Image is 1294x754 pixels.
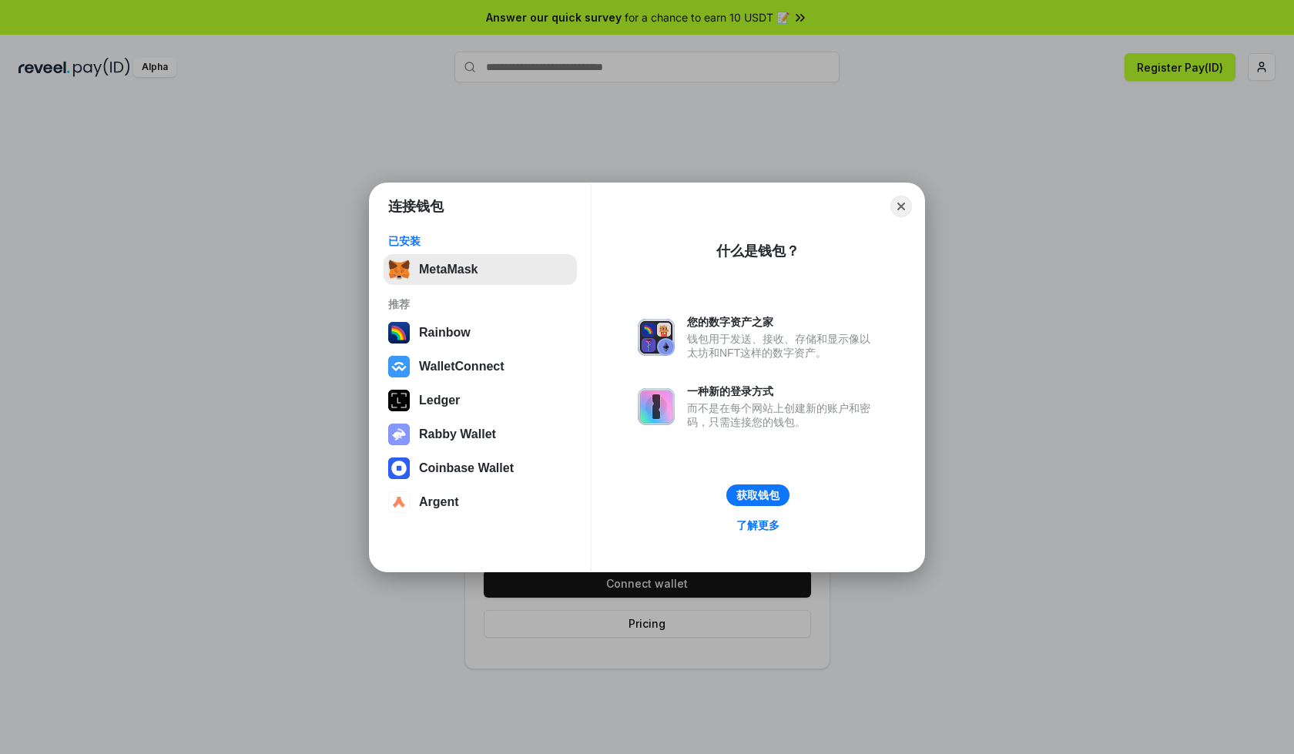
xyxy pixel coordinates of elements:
[388,259,410,280] img: svg+xml,%3Csvg%20fill%3D%22none%22%20height%3D%2233%22%20viewBox%3D%220%200%2035%2033%22%20width%...
[727,515,789,535] a: 了解更多
[687,384,878,398] div: 一种新的登录方式
[419,427,496,441] div: Rabby Wallet
[419,360,505,374] div: WalletConnect
[638,319,675,356] img: svg+xml,%3Csvg%20xmlns%3D%22http%3A%2F%2Fwww.w3.org%2F2000%2Fsvg%22%20fill%3D%22none%22%20viewBox...
[388,390,410,411] img: svg+xml,%3Csvg%20xmlns%3D%22http%3A%2F%2Fwww.w3.org%2F2000%2Fsvg%22%20width%3D%2228%22%20height%3...
[687,315,878,329] div: 您的数字资产之家
[687,401,878,429] div: 而不是在每个网站上创建新的账户和密码，只需连接您的钱包。
[388,297,572,311] div: 推荐
[384,453,577,484] button: Coinbase Wallet
[716,242,800,260] div: 什么是钱包？
[388,491,410,513] img: svg+xml,%3Csvg%20width%3D%2228%22%20height%3D%2228%22%20viewBox%3D%220%200%2028%2028%22%20fill%3D...
[384,254,577,285] button: MetaMask
[384,351,577,382] button: WalletConnect
[419,461,514,475] div: Coinbase Wallet
[736,488,779,502] div: 获取钱包
[687,332,878,360] div: 钱包用于发送、接收、存储和显示像以太坊和NFT这样的数字资产。
[384,487,577,518] button: Argent
[890,196,912,217] button: Close
[384,419,577,450] button: Rabby Wallet
[419,263,478,276] div: MetaMask
[419,394,460,407] div: Ledger
[388,424,410,445] img: svg+xml,%3Csvg%20xmlns%3D%22http%3A%2F%2Fwww.w3.org%2F2000%2Fsvg%22%20fill%3D%22none%22%20viewBox...
[384,317,577,348] button: Rainbow
[638,388,675,425] img: svg+xml,%3Csvg%20xmlns%3D%22http%3A%2F%2Fwww.w3.org%2F2000%2Fsvg%22%20fill%3D%22none%22%20viewBox...
[388,356,410,377] img: svg+xml,%3Csvg%20width%3D%2228%22%20height%3D%2228%22%20viewBox%3D%220%200%2028%2028%22%20fill%3D...
[388,197,444,216] h1: 连接钱包
[384,385,577,416] button: Ledger
[388,457,410,479] img: svg+xml,%3Csvg%20width%3D%2228%22%20height%3D%2228%22%20viewBox%3D%220%200%2028%2028%22%20fill%3D...
[736,518,779,532] div: 了解更多
[388,234,572,248] div: 已安装
[419,495,459,509] div: Argent
[726,484,789,506] button: 获取钱包
[388,322,410,343] img: svg+xml,%3Csvg%20width%3D%22120%22%20height%3D%22120%22%20viewBox%3D%220%200%20120%20120%22%20fil...
[419,326,471,340] div: Rainbow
